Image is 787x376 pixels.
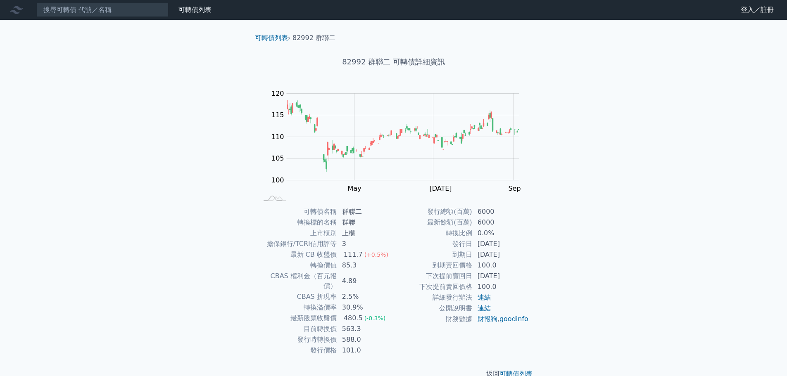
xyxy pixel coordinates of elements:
td: 轉換標的名稱 [258,217,337,228]
a: 連結 [478,293,491,301]
td: 100.0 [473,260,529,271]
td: 588.0 [337,334,394,345]
td: 最新 CB 收盤價 [258,249,337,260]
td: 發行時轉換價 [258,334,337,345]
td: [DATE] [473,249,529,260]
td: 0.0% [473,228,529,239]
td: 發行日 [394,239,473,249]
td: 發行價格 [258,345,337,356]
td: 群聯 [337,217,394,228]
div: 480.5 [342,313,364,323]
tspan: 105 [271,154,284,162]
h1: 82992 群聯二 可轉債詳細資訊 [248,56,539,68]
tspan: 120 [271,90,284,97]
td: 轉換價值 [258,260,337,271]
input: 搜尋可轉債 代號／名稱 [36,3,169,17]
td: 發行總額(百萬) [394,206,473,217]
td: 563.3 [337,324,394,334]
td: 可轉債名稱 [258,206,337,217]
tspan: Sep [508,184,521,192]
td: 上市櫃別 [258,228,337,239]
td: 4.89 [337,271,394,291]
td: 群聯二 [337,206,394,217]
tspan: May [348,184,361,192]
td: 100.0 [473,281,529,292]
td: 擔保銀行/TCRI信用評等 [258,239,337,249]
td: 到期日 [394,249,473,260]
a: 財報狗 [478,315,497,323]
td: 6000 [473,217,529,228]
g: Chart [267,90,532,192]
td: 最新餘額(百萬) [394,217,473,228]
tspan: 110 [271,133,284,141]
tspan: [DATE] [429,184,452,192]
td: 下次提前賣回日 [394,271,473,281]
span: (-0.3%) [364,315,386,322]
a: goodinfo [499,315,528,323]
td: 上櫃 [337,228,394,239]
div: 聊天小工具 [746,336,787,376]
span: (+0.5%) [364,251,388,258]
td: 6000 [473,206,529,217]
td: 30.9% [337,302,394,313]
td: 101.0 [337,345,394,356]
td: 2.5% [337,291,394,302]
li: › [255,33,290,43]
td: 目前轉換價 [258,324,337,334]
td: CBAS 折現率 [258,291,337,302]
td: 財務數據 [394,314,473,324]
td: 轉換溢價率 [258,302,337,313]
iframe: Chat Widget [746,336,787,376]
a: 連結 [478,304,491,312]
a: 登入／註冊 [734,3,780,17]
li: 82992 群聯二 [292,33,335,43]
a: 可轉債列表 [255,34,288,42]
td: 3 [337,239,394,249]
td: 最新股票收盤價 [258,313,337,324]
td: 詳細發行辦法 [394,292,473,303]
div: 111.7 [342,250,364,260]
tspan: 115 [271,111,284,119]
td: CBAS 權利金（百元報價） [258,271,337,291]
td: [DATE] [473,239,529,249]
td: 85.3 [337,260,394,271]
td: , [473,314,529,324]
td: 到期賣回價格 [394,260,473,271]
a: 可轉債列表 [178,6,212,14]
td: [DATE] [473,271,529,281]
tspan: 100 [271,176,284,184]
td: 轉換比例 [394,228,473,239]
td: 下次提前賣回價格 [394,281,473,292]
td: 公開說明書 [394,303,473,314]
